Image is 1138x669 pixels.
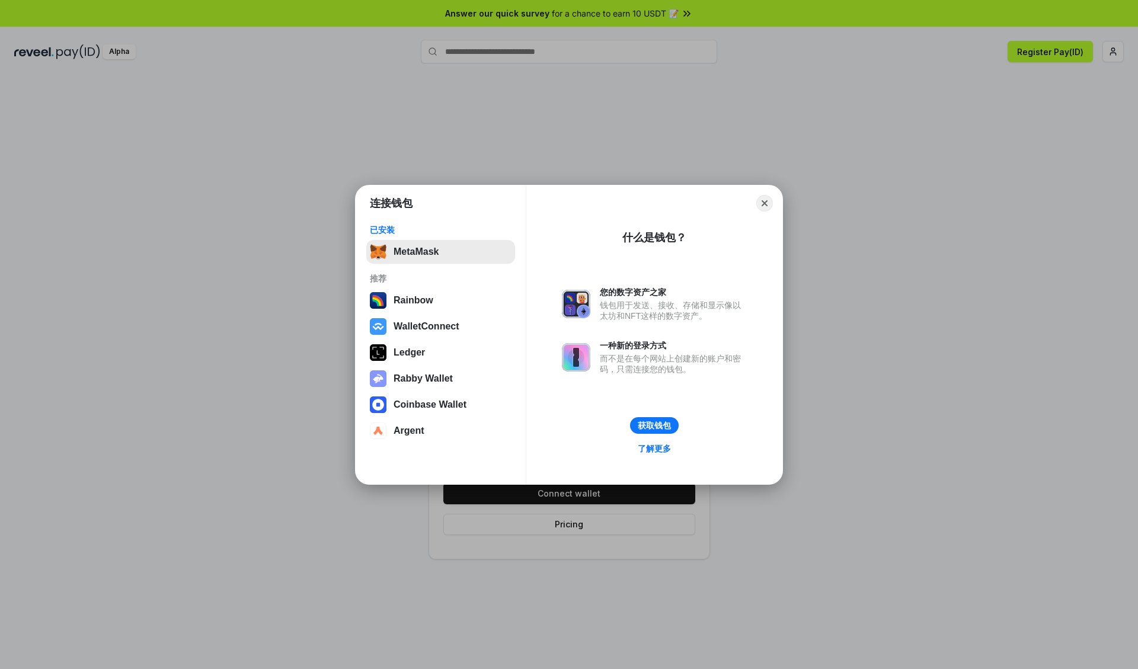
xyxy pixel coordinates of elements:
[394,373,453,384] div: Rabby Wallet
[394,347,425,358] div: Ledger
[370,292,386,309] img: svg+xml,%3Csvg%20width%3D%22120%22%20height%3D%22120%22%20viewBox%3D%220%200%20120%20120%22%20fil...
[394,425,424,436] div: Argent
[562,290,590,318] img: svg+xml,%3Csvg%20xmlns%3D%22http%3A%2F%2Fwww.w3.org%2F2000%2Fsvg%22%20fill%3D%22none%22%20viewBox...
[370,318,386,335] img: svg+xml,%3Csvg%20width%3D%2228%22%20height%3D%2228%22%20viewBox%3D%220%200%2028%2028%22%20fill%3D...
[370,225,512,235] div: 已安装
[366,393,515,417] button: Coinbase Wallet
[370,196,413,210] h1: 连接钱包
[631,441,678,456] a: 了解更多
[630,417,679,434] button: 获取钱包
[394,247,439,257] div: MetaMask
[394,321,459,332] div: WalletConnect
[600,300,747,321] div: 钱包用于发送、接收、存储和显示像以太坊和NFT这样的数字资产。
[622,231,686,245] div: 什么是钱包？
[370,344,386,361] img: svg+xml,%3Csvg%20xmlns%3D%22http%3A%2F%2Fwww.w3.org%2F2000%2Fsvg%22%20width%3D%2228%22%20height%3...
[638,443,671,454] div: 了解更多
[370,244,386,260] img: svg+xml,%3Csvg%20fill%3D%22none%22%20height%3D%2233%22%20viewBox%3D%220%200%2035%2033%22%20width%...
[600,340,747,351] div: 一种新的登录方式
[370,422,386,439] img: svg+xml,%3Csvg%20width%3D%2228%22%20height%3D%2228%22%20viewBox%3D%220%200%2028%2028%22%20fill%3D...
[366,341,515,364] button: Ledger
[366,240,515,264] button: MetaMask
[366,367,515,390] button: Rabby Wallet
[638,420,671,431] div: 获取钱包
[370,370,386,387] img: svg+xml,%3Csvg%20xmlns%3D%22http%3A%2F%2Fwww.w3.org%2F2000%2Fsvg%22%20fill%3D%22none%22%20viewBox...
[370,396,386,413] img: svg+xml,%3Csvg%20width%3D%2228%22%20height%3D%2228%22%20viewBox%3D%220%200%2028%2028%22%20fill%3D...
[562,343,590,372] img: svg+xml,%3Csvg%20xmlns%3D%22http%3A%2F%2Fwww.w3.org%2F2000%2Fsvg%22%20fill%3D%22none%22%20viewBox...
[370,273,512,284] div: 推荐
[366,419,515,443] button: Argent
[394,295,433,306] div: Rainbow
[600,353,747,374] div: 而不是在每个网站上创建新的账户和密码，只需连接您的钱包。
[394,399,466,410] div: Coinbase Wallet
[366,289,515,312] button: Rainbow
[756,195,773,212] button: Close
[366,315,515,338] button: WalletConnect
[600,287,747,297] div: 您的数字资产之家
